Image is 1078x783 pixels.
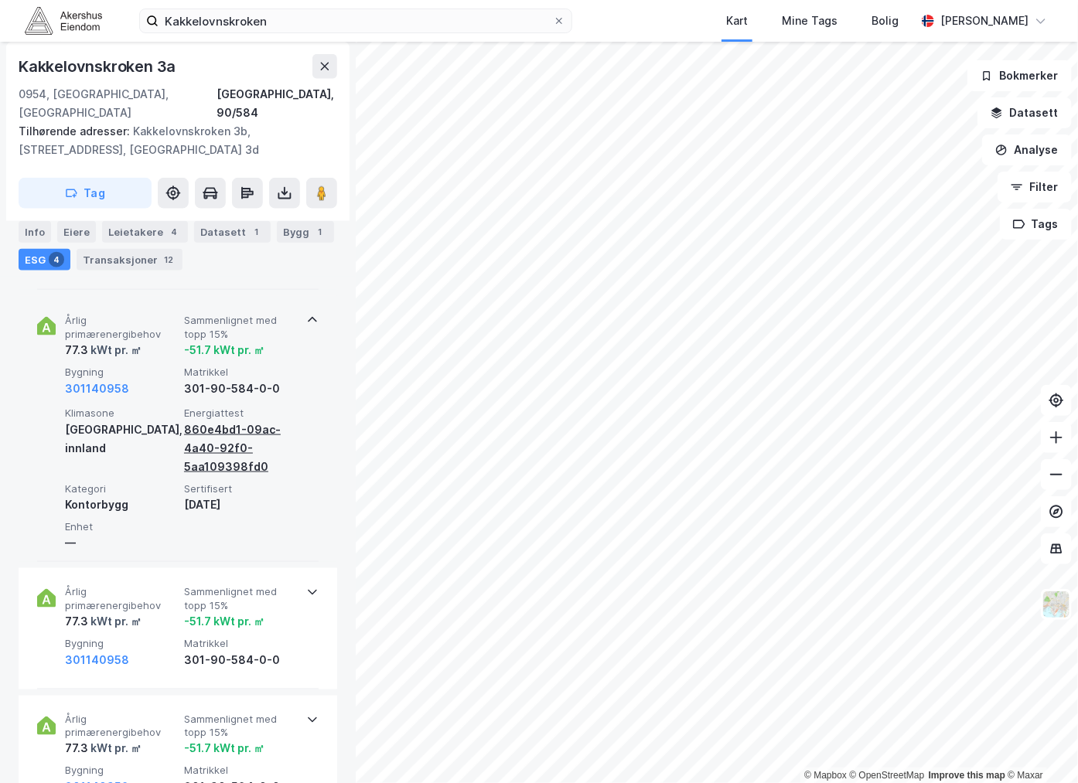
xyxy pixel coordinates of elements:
[19,54,179,79] div: Kakkelovnskroken 3a
[217,85,337,122] div: [GEOGRAPHIC_DATA], 90/584
[312,224,328,240] div: 1
[782,12,837,30] div: Mine Tags
[998,172,1072,203] button: Filter
[65,764,178,778] span: Bygning
[88,341,142,359] div: kWt pr. ㎡
[977,97,1072,128] button: Datasett
[1001,709,1078,783] div: Kontrollprogram for chat
[184,495,297,514] div: [DATE]
[65,314,178,341] span: Årlig primærenergibehov
[19,124,133,138] span: Tilhørende adresser:
[65,341,142,359] div: 77.3
[277,221,334,243] div: Bygg
[194,221,271,243] div: Datasett
[726,12,748,30] div: Kart
[65,713,178,740] span: Årlig primærenergibehov
[25,7,102,34] img: akershus-eiendom-logo.9091f326c980b4bce74ccdd9f866810c.svg
[65,613,142,632] div: 77.3
[184,482,297,495] span: Sertifisert
[88,613,142,632] div: kWt pr. ㎡
[57,221,96,243] div: Eiere
[65,366,178,379] span: Bygning
[65,740,142,758] div: 77.3
[49,252,64,267] div: 4
[65,482,178,495] span: Kategori
[102,221,188,243] div: Leietakere
[161,252,176,267] div: 12
[184,586,297,613] span: Sammenlignet med topp 15%
[19,178,152,209] button: Tag
[184,380,297,398] div: 301-90-584-0-0
[166,224,182,240] div: 4
[929,770,1005,781] a: Improve this map
[967,60,1072,91] button: Bokmerker
[1000,209,1072,240] button: Tags
[184,613,264,632] div: -51.7 kWt pr. ㎡
[159,9,553,32] input: Søk på adresse, matrikkel, gårdeiere, leietakere eller personer
[940,12,1029,30] div: [PERSON_NAME]
[65,420,178,458] div: [GEOGRAPHIC_DATA], innland
[19,122,325,159] div: Kakkelovnskroken 3b, [STREET_ADDRESS], [GEOGRAPHIC_DATA] 3d
[184,420,297,476] div: 860e4bd1-09ac-4a40-92f0-5aa109398fd0
[184,407,297,420] span: Energiattest
[65,520,178,533] span: Enhet
[65,638,178,651] span: Bygning
[19,249,70,271] div: ESG
[1001,709,1078,783] iframe: Chat Widget
[19,221,51,243] div: Info
[184,764,297,778] span: Matrikkel
[77,249,183,271] div: Transaksjoner
[88,740,142,758] div: kWt pr. ㎡
[982,134,1072,165] button: Analyse
[184,366,297,379] span: Matrikkel
[1042,590,1071,619] img: Z
[65,407,178,420] span: Klimasone
[65,495,178,514] div: Kontorbygg
[65,533,178,552] div: —
[65,586,178,613] span: Årlig primærenergibehov
[804,770,847,781] a: Mapbox
[184,314,297,341] span: Sammenlignet med topp 15%
[184,341,264,359] div: -51.7 kWt pr. ㎡
[65,380,129,398] button: 301140958
[184,740,264,758] div: -51.7 kWt pr. ㎡
[184,652,297,670] div: 301-90-584-0-0
[184,713,297,740] span: Sammenlignet med topp 15%
[184,638,297,651] span: Matrikkel
[19,85,217,122] div: 0954, [GEOGRAPHIC_DATA], [GEOGRAPHIC_DATA]
[249,224,264,240] div: 1
[65,652,129,670] button: 301140958
[850,770,925,781] a: OpenStreetMap
[872,12,899,30] div: Bolig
